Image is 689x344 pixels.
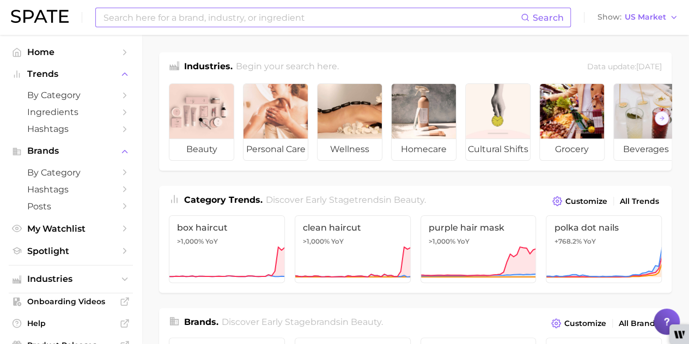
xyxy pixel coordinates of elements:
[420,215,536,283] a: purple hair mask>1,000% YoY
[617,194,662,209] a: All Trends
[9,143,133,159] button: Brands
[9,181,133,198] a: Hashtags
[27,224,114,234] span: My Watchlist
[295,215,411,283] a: clean haircut>1,000% YoY
[587,60,662,75] div: Data update: [DATE]
[9,44,133,61] a: Home
[554,237,581,245] span: +768.2%
[9,293,133,310] a: Onboarding Videos
[613,83,679,161] a: beverages
[595,10,681,25] button: ShowUS Market
[9,243,133,259] a: Spotlight
[27,167,114,178] span: by Category
[9,315,133,331] a: Help
[27,318,114,328] span: Help
[9,198,133,215] a: Posts
[565,197,607,206] span: Customize
[102,8,521,27] input: Search here for a brand, industry, or ingredient
[236,60,339,75] h2: Begin your search here.
[614,138,678,160] span: beverages
[184,195,263,205] span: Category Trends .
[9,87,133,104] a: by Category
[177,222,277,233] span: box haircut
[27,201,114,212] span: Posts
[583,237,595,246] span: YoY
[177,237,204,245] span: >1,000%
[394,195,424,205] span: beauty
[317,83,382,161] a: wellness
[539,83,605,161] a: grocery
[465,83,531,161] a: cultural shifts
[9,164,133,181] a: by Category
[27,69,114,79] span: Trends
[540,138,604,160] span: grocery
[9,104,133,120] a: Ingredients
[222,317,383,327] span: Discover Early Stage brands in .
[331,237,344,246] span: YoY
[27,274,114,284] span: Industries
[184,60,233,75] h1: Industries.
[169,138,234,160] span: beauty
[27,184,114,195] span: Hashtags
[27,107,114,117] span: Ingredients
[205,237,218,246] span: YoY
[27,90,114,100] span: by Category
[9,120,133,137] a: Hashtags
[169,83,234,161] a: beauty
[169,215,285,283] a: box haircut>1,000% YoY
[550,194,610,209] button: Customize
[351,317,381,327] span: beauty
[554,222,654,233] span: polka dot nails
[625,14,666,20] span: US Market
[11,10,69,23] img: SPATE
[303,237,330,245] span: >1,000%
[9,220,133,237] a: My Watchlist
[9,66,133,82] button: Trends
[392,138,456,160] span: homecare
[597,14,621,20] span: Show
[548,316,609,331] button: Customize
[619,319,659,328] span: All Brands
[27,297,114,306] span: Onboarding Videos
[564,319,606,328] span: Customize
[27,246,114,256] span: Spotlight
[616,316,662,331] a: All Brands
[546,215,662,283] a: polka dot nails+768.2% YoY
[533,13,564,23] span: Search
[429,237,455,245] span: >1,000%
[27,124,114,134] span: Hashtags
[27,47,114,57] span: Home
[466,138,530,160] span: cultural shifts
[429,222,528,233] span: purple hair mask
[318,138,382,160] span: wellness
[620,197,659,206] span: All Trends
[243,83,308,161] a: personal care
[243,138,308,160] span: personal care
[457,237,470,246] span: YoY
[303,222,403,233] span: clean haircut
[27,146,114,156] span: Brands
[391,83,456,161] a: homecare
[655,111,669,125] button: Scroll Right
[9,271,133,287] button: Industries
[266,195,426,205] span: Discover Early Stage trends in .
[184,317,218,327] span: Brands .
